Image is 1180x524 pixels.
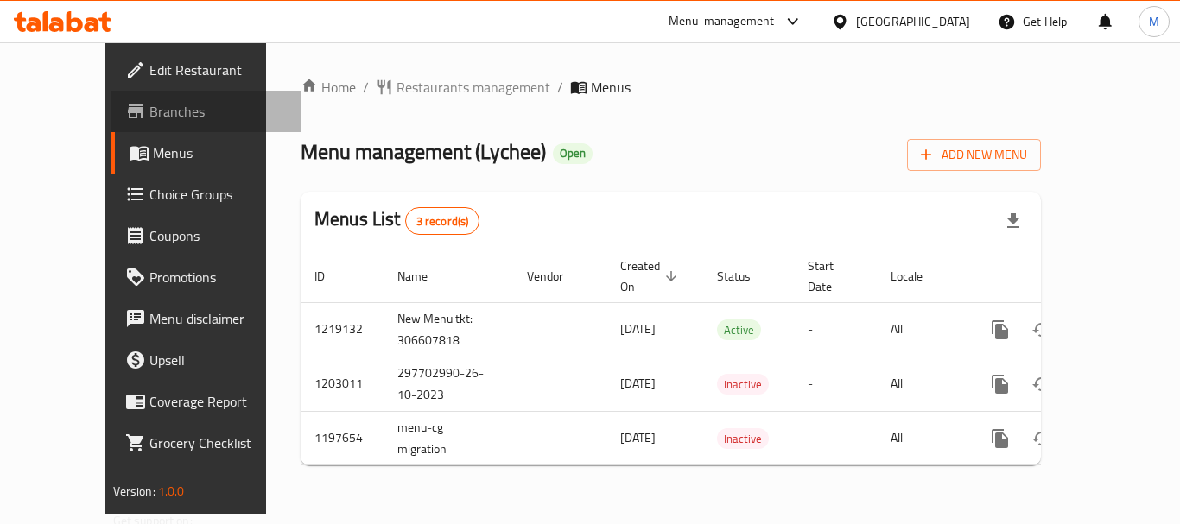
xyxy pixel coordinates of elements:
a: Menu disclaimer [111,298,301,339]
div: Inactive [717,374,769,395]
a: Branches [111,91,301,132]
td: 1219132 [301,302,384,357]
a: Home [301,77,356,98]
div: Menu-management [669,11,775,32]
span: Upsell [149,350,288,370]
span: Start Date [808,256,856,297]
span: Menu management ( Lychee ) [301,132,546,171]
button: Change Status [1021,418,1063,459]
button: more [980,309,1021,350]
div: Total records count [405,207,480,235]
td: All [877,411,966,465]
th: Actions [966,250,1159,303]
nav: breadcrumb [301,77,1041,98]
td: All [877,302,966,357]
td: menu-cg migration [384,411,513,465]
span: Inactive [717,429,769,449]
div: Inactive [717,428,769,449]
a: Coverage Report [111,381,301,422]
a: Grocery Checklist [111,422,301,464]
div: [GEOGRAPHIC_DATA] [856,12,970,31]
span: Created On [620,256,682,297]
span: Open [553,146,593,161]
span: [DATE] [620,372,656,395]
td: 297702990-26-10-2023 [384,357,513,411]
a: Menus [111,132,301,174]
span: 3 record(s) [406,213,479,230]
li: / [557,77,563,98]
span: Branches [149,101,288,122]
button: Add New Menu [907,139,1041,171]
button: more [980,363,1021,405]
a: Promotions [111,256,301,298]
li: / [363,77,369,98]
td: 1203011 [301,357,384,411]
span: Inactive [717,375,769,395]
td: All [877,357,966,411]
span: Edit Restaurant [149,60,288,80]
span: Add New Menu [921,144,1027,166]
div: Export file [993,200,1034,242]
button: Change Status [1021,309,1063,350]
span: Locale [891,266,945,287]
td: - [794,411,877,465]
span: 1.0.0 [158,480,185,502]
span: Restaurants management [397,77,550,98]
span: Active [717,320,761,340]
span: Menus [153,142,288,163]
h2: Menus List [314,206,479,235]
span: Coupons [149,225,288,246]
span: Coverage Report [149,391,288,412]
a: Restaurants management [376,77,550,98]
div: Open [553,143,593,164]
td: New Menu tkt: 306607818 [384,302,513,357]
button: Change Status [1021,363,1063,405]
span: ID [314,266,347,287]
span: Name [397,266,450,287]
span: [DATE] [620,426,656,449]
span: Status [717,266,773,287]
span: [DATE] [620,318,656,340]
td: - [794,357,877,411]
a: Upsell [111,339,301,381]
span: Grocery Checklist [149,432,288,453]
span: Promotions [149,267,288,287]
a: Coupons [111,215,301,256]
td: 1197654 [301,411,384,465]
span: Menu disclaimer [149,308,288,329]
table: enhanced table [301,250,1159,466]
span: Choice Groups [149,184,288,205]
span: Menus [591,77,631,98]
span: Version: [113,480,155,502]
a: Choice Groups [111,174,301,215]
span: M [1149,12,1159,31]
button: more [980,418,1021,459]
td: - [794,302,877,357]
span: Vendor [527,266,586,287]
a: Edit Restaurant [111,49,301,91]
